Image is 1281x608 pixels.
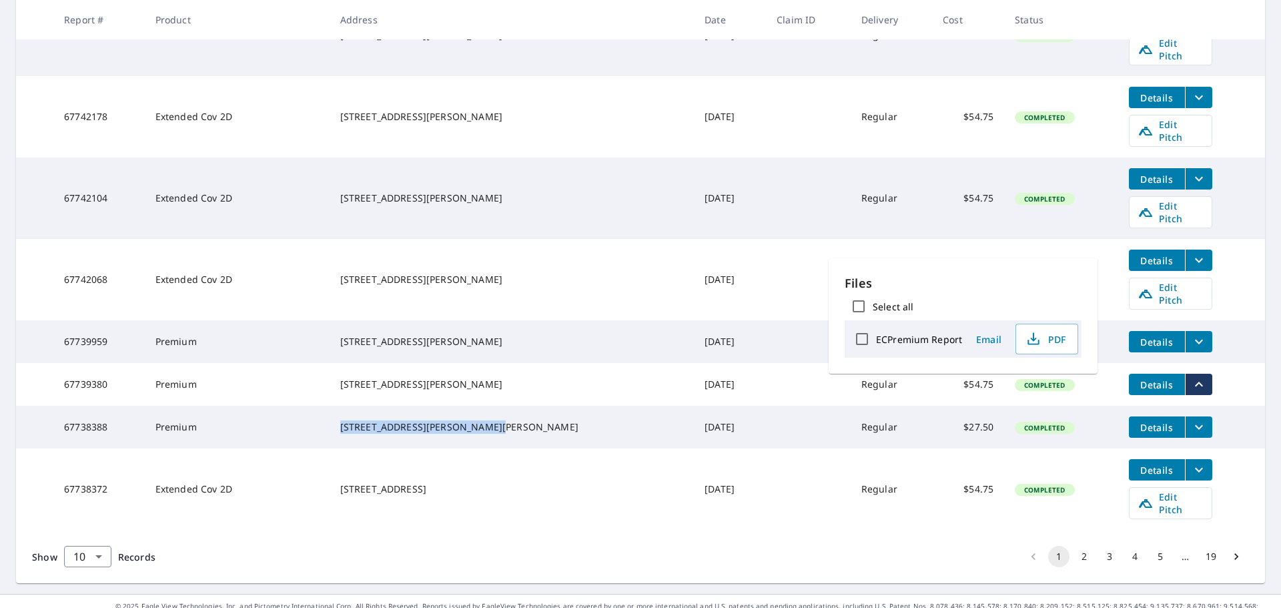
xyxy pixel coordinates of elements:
[1185,374,1212,395] button: filesDropdownBtn-67739380
[32,551,57,563] span: Show
[1099,546,1120,567] button: Go to page 3
[145,158,330,239] td: Extended Cov 2D
[1137,464,1177,477] span: Details
[1200,546,1222,567] button: Go to page 19
[845,274,1082,292] p: Files
[851,239,932,320] td: Regular
[1185,459,1212,481] button: filesDropdownBtn-67738372
[340,273,684,286] div: [STREET_ADDRESS][PERSON_NAME]
[1185,416,1212,438] button: filesDropdownBtn-67738388
[53,320,144,363] td: 67739959
[1024,331,1067,347] span: PDF
[340,335,684,348] div: [STREET_ADDRESS][PERSON_NAME]
[1016,380,1073,390] span: Completed
[1016,194,1073,204] span: Completed
[53,239,144,320] td: 67742068
[53,448,144,530] td: 67738372
[932,239,1004,320] td: $54.75
[1185,168,1212,190] button: filesDropdownBtn-67742104
[1021,546,1249,567] nav: pagination navigation
[694,76,766,158] td: [DATE]
[1016,485,1073,495] span: Completed
[1129,168,1185,190] button: detailsBtn-67742104
[340,378,684,391] div: [STREET_ADDRESS][PERSON_NAME]
[64,538,111,575] div: 10
[876,333,962,346] label: ECPremium Report
[340,483,684,496] div: [STREET_ADDRESS]
[932,363,1004,406] td: $54.75
[1185,250,1212,271] button: filesDropdownBtn-67742068
[1137,378,1177,391] span: Details
[851,158,932,239] td: Regular
[694,406,766,448] td: [DATE]
[851,448,932,530] td: Regular
[1129,33,1212,65] a: Edit Pitch
[1129,196,1212,228] a: Edit Pitch
[1129,487,1212,519] a: Edit Pitch
[53,363,144,406] td: 67739380
[145,76,330,158] td: Extended Cov 2D
[1185,87,1212,108] button: filesDropdownBtn-67742178
[873,300,913,313] label: Select all
[53,76,144,158] td: 67742178
[1124,546,1146,567] button: Go to page 4
[145,320,330,363] td: Premium
[1175,550,1196,563] div: …
[1129,459,1185,481] button: detailsBtn-67738372
[1129,115,1212,147] a: Edit Pitch
[1137,254,1177,267] span: Details
[53,158,144,239] td: 67742104
[967,329,1010,350] button: Email
[1185,331,1212,352] button: filesDropdownBtn-67739959
[694,158,766,239] td: [DATE]
[1016,423,1073,432] span: Completed
[340,420,684,434] div: [STREET_ADDRESS][PERSON_NAME][PERSON_NAME]
[1138,118,1204,143] span: Edit Pitch
[1129,278,1212,310] a: Edit Pitch
[1016,113,1073,122] span: Completed
[932,158,1004,239] td: $54.75
[1138,281,1204,306] span: Edit Pitch
[694,239,766,320] td: [DATE]
[1226,546,1247,567] button: Go to next page
[145,448,330,530] td: Extended Cov 2D
[64,546,111,567] div: Show 10 records
[1138,200,1204,225] span: Edit Pitch
[145,239,330,320] td: Extended Cov 2D
[1137,173,1177,186] span: Details
[932,76,1004,158] td: $54.75
[340,110,684,123] div: [STREET_ADDRESS][PERSON_NAME]
[1129,87,1185,108] button: detailsBtn-67742178
[53,406,144,448] td: 67738388
[1074,546,1095,567] button: Go to page 2
[1137,336,1177,348] span: Details
[145,406,330,448] td: Premium
[145,363,330,406] td: Premium
[1129,416,1185,438] button: detailsBtn-67738388
[1137,421,1177,434] span: Details
[851,76,932,158] td: Regular
[1129,250,1185,271] button: detailsBtn-67742068
[1015,324,1078,354] button: PDF
[1138,37,1204,62] span: Edit Pitch
[1048,546,1070,567] button: page 1
[932,448,1004,530] td: $54.75
[694,363,766,406] td: [DATE]
[851,363,932,406] td: Regular
[1129,374,1185,395] button: detailsBtn-67739380
[1150,546,1171,567] button: Go to page 5
[973,333,1005,346] span: Email
[1137,91,1177,104] span: Details
[851,406,932,448] td: Regular
[1138,491,1204,516] span: Edit Pitch
[118,551,155,563] span: Records
[694,448,766,530] td: [DATE]
[1129,331,1185,352] button: detailsBtn-67739959
[694,320,766,363] td: [DATE]
[932,406,1004,448] td: $27.50
[340,192,684,205] div: [STREET_ADDRESS][PERSON_NAME]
